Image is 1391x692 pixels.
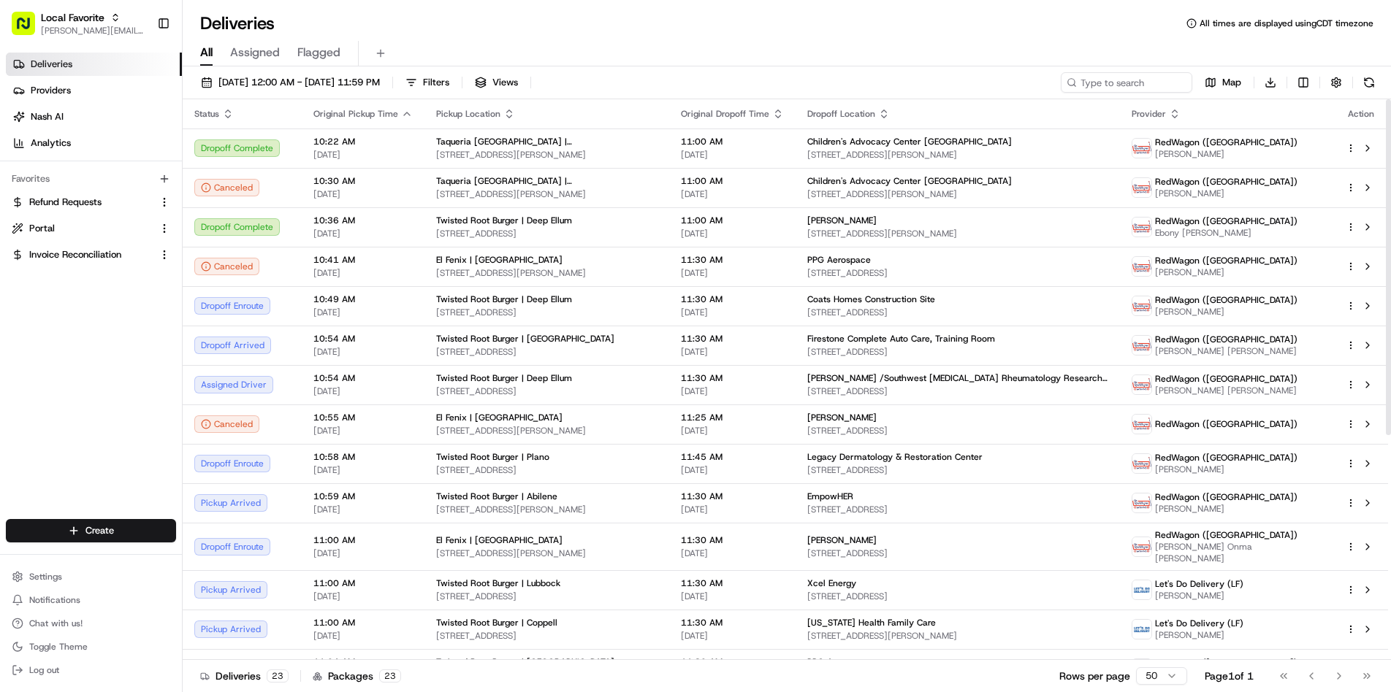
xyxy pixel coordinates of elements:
span: [DATE] [681,188,784,200]
span: 11:30 AM [681,491,784,502]
div: Action [1346,108,1376,120]
span: [STREET_ADDRESS][PERSON_NAME] [807,188,1108,200]
span: [DATE] [313,425,413,437]
span: Let's Do Delivery (LF) [1155,578,1243,590]
span: Assigned [230,44,280,61]
span: [DATE] [313,188,413,200]
button: Map [1198,72,1248,93]
span: Status [194,108,219,120]
span: [STREET_ADDRESS][PERSON_NAME] [807,630,1108,642]
span: [STREET_ADDRESS] [807,267,1108,279]
span: 11:00 AM [681,175,784,187]
span: Original Dropoff Time [681,108,769,120]
span: [DATE] [681,267,784,279]
button: Log out [6,660,176,680]
span: [DATE] [313,630,413,642]
span: 11:30 AM [681,577,784,589]
button: Settings [6,566,176,587]
span: Ebony [PERSON_NAME] [1155,227,1297,239]
button: Toggle Theme [6,637,176,657]
span: [STREET_ADDRESS] [436,228,658,239]
span: [DATE] [681,425,784,437]
span: [STREET_ADDRESS] [436,591,658,602]
span: Dropoff Location [807,108,875,120]
span: [STREET_ADDRESS] [807,591,1108,602]
img: time_to_eat_nevada_logo [1132,178,1151,197]
a: Refund Requests [12,196,153,209]
span: 10:55 AM [313,412,413,423]
span: [US_STATE] Health Family Care [807,617,936,628]
div: Favorites [6,167,176,191]
span: 10:49 AM [313,293,413,305]
span: Chat with us! [29,618,83,629]
span: Provider [1132,108,1166,120]
span: 11:30 AM [681,534,784,546]
span: Map [1222,76,1241,89]
img: time_to_eat_nevada_logo [1132,493,1151,512]
span: PPG Aerospace [807,656,871,668]
span: 10:58 AM [313,451,413,463]
span: 10:54 AM [313,333,413,345]
span: Portal [29,222,55,235]
a: Invoice Reconciliation [12,248,153,261]
a: Providers [6,79,182,102]
img: time_to_eat_nevada_logo [1132,454,1151,473]
span: [DATE] [681,504,784,515]
div: Page 1 of 1 [1205,669,1254,683]
span: RedWagon ([GEOGRAPHIC_DATA]) [1155,657,1297,669]
span: RedWagon ([GEOGRAPHIC_DATA]) [1155,215,1297,227]
span: Children's Advocacy Center [GEOGRAPHIC_DATA] [807,136,1012,147]
span: 10:59 AM [313,491,413,502]
span: Legacy Dermatology & Restoration Center [807,451,983,463]
span: [DATE] [681,547,784,559]
span: Twisted Root Burger | [GEOGRAPHIC_DATA] [436,656,614,668]
span: 11:00 AM [313,534,413,546]
span: [DATE] 12:00 AM - [DATE] 11:59 PM [218,76,380,89]
span: RedWagon ([GEOGRAPHIC_DATA]) [1155,137,1297,148]
button: Chat with us! [6,613,176,634]
img: time_to_eat_nevada_logo [1132,415,1151,434]
div: Deliveries [200,669,289,683]
span: Pickup Location [436,108,500,120]
span: RedWagon ([GEOGRAPHIC_DATA]) [1155,373,1297,385]
span: [PERSON_NAME] [807,412,877,423]
span: RedWagon ([GEOGRAPHIC_DATA]) [1155,176,1297,188]
img: time_to_eat_nevada_logo [1132,218,1151,237]
span: RedWagon ([GEOGRAPHIC_DATA]) [1155,334,1297,345]
span: [DATE] [681,228,784,239]
button: Local Favorite [41,10,104,25]
span: Providers [31,84,71,97]
span: 11:30 AM [681,617,784,628]
span: El Fenix | [GEOGRAPHIC_DATA] [436,534,563,546]
span: 11:45 AM [681,451,784,463]
span: El Fenix | [GEOGRAPHIC_DATA] [436,412,563,423]
span: 10:36 AM [313,215,413,226]
button: Local Favorite[PERSON_NAME][EMAIL_ADDRESS][DOMAIN_NAME] [6,6,151,41]
div: 23 [379,669,401,683]
img: lets_do_delivery_logo.png [1132,620,1151,639]
button: Canceled [194,258,259,275]
span: [DATE] [313,504,413,515]
span: RedWagon ([GEOGRAPHIC_DATA]) [1155,491,1297,503]
button: Refresh [1359,72,1379,93]
span: [STREET_ADDRESS] [807,464,1108,476]
span: [PERSON_NAME] [1155,148,1297,160]
span: RedWagon ([GEOGRAPHIC_DATA]) [1155,255,1297,266]
span: [PERSON_NAME] [1155,464,1297,475]
span: Refund Requests [29,196,102,209]
span: Notifications [29,594,80,606]
span: [PERSON_NAME] [1155,188,1297,199]
span: [DATE] [313,547,413,559]
span: [PERSON_NAME] [1155,266,1297,278]
span: [STREET_ADDRESS] [807,346,1108,358]
span: 10:41 AM [313,254,413,266]
span: [DATE] [313,591,413,602]
span: 11:00 AM [313,617,413,628]
input: Type to search [1061,72,1192,93]
span: [DATE] [681,630,784,642]
span: [STREET_ADDRESS] [436,630,658,642]
button: Views [468,72,525,93]
span: Analytics [31,137,71,150]
span: [PERSON_NAME] /Southwest [MEDICAL_DATA] Rheumatology Research Group [807,372,1108,384]
span: Filters [423,76,449,89]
